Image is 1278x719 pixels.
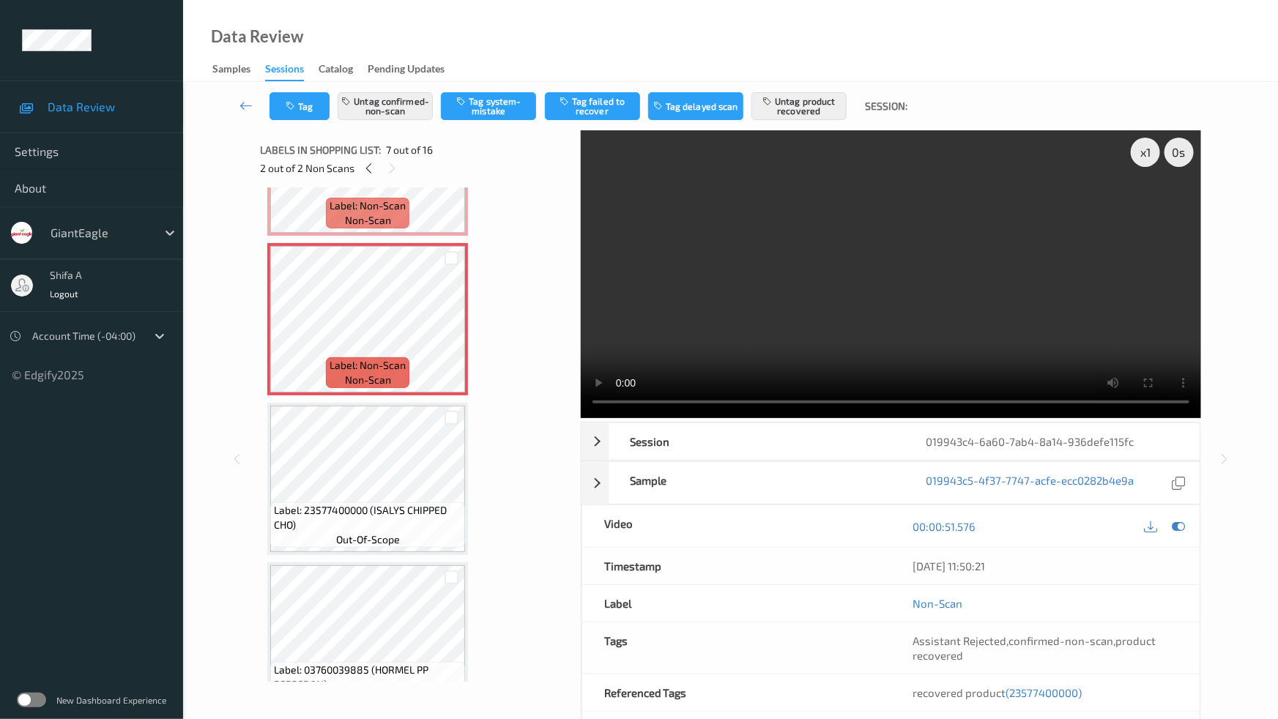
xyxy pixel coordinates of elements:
div: Sessions [265,62,304,81]
div: 2 out of 2 Non Scans [260,159,571,177]
span: Session: [865,99,907,113]
div: Timestamp [582,548,891,584]
span: Label: 03760039885 (HORMEL PP PEPPERON) [274,663,461,692]
a: Sessions [265,59,319,81]
span: Labels in shopping list: [260,143,381,157]
a: Pending Updates [368,59,459,80]
button: Tag [270,92,330,120]
div: Referenced Tags [582,674,891,711]
div: 019943c4-6a60-7ab4-8a14-936defe115fc [904,423,1200,460]
a: 019943c5-4f37-7747-acfe-ecc0282b4e9a [926,473,1134,493]
button: Tag system-mistake [441,92,536,120]
div: Video [582,505,891,547]
div: Data Review [211,29,303,44]
span: , , [913,634,1156,662]
span: non-scan [345,373,391,387]
span: Label: 23577400000 (ISALYS CHIPPED CHO) [274,503,461,532]
span: Label: Non-Scan [330,198,406,213]
div: Session019943c4-6a60-7ab4-8a14-936defe115fc [582,422,1200,461]
span: product recovered [913,634,1156,662]
div: x 1 [1131,138,1160,167]
a: Non-Scan [913,596,962,611]
div: [DATE] 11:50:21 [913,559,1178,573]
div: Label [582,585,891,622]
a: 00:00:51.576 [913,519,976,534]
div: Tags [582,622,891,674]
span: non-scan [345,213,391,228]
a: Catalog [319,59,368,80]
div: 0 s [1164,138,1194,167]
span: Label: Non-Scan [330,358,406,373]
span: out-of-scope [336,532,400,547]
span: recovered product [913,686,1082,699]
div: Sample019943c5-4f37-7747-acfe-ecc0282b4e9a [582,461,1200,504]
div: Pending Updates [368,62,445,80]
span: 7 out of 16 [386,143,433,157]
div: Session [609,423,904,460]
button: Untag confirmed-non-scan [338,92,433,120]
div: Sample [609,462,904,504]
button: Untag product recovered [751,92,847,120]
span: confirmed-non-scan [1008,634,1113,647]
button: Tag failed to recover [545,92,640,120]
span: Assistant Rejected [913,634,1006,647]
button: Tag delayed scan [648,92,743,120]
div: Catalog [319,62,353,80]
span: (23577400000) [1006,686,1082,699]
div: Samples [212,62,250,80]
a: Samples [212,59,265,80]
